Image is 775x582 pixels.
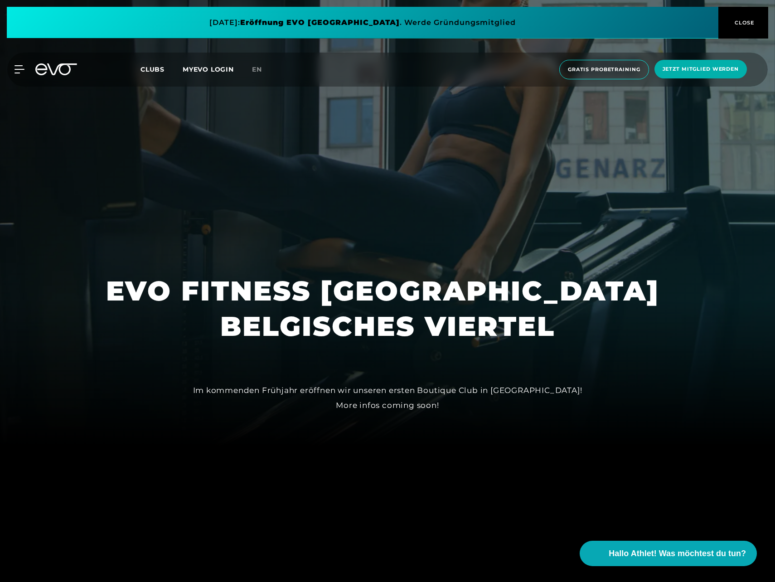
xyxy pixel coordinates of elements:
[652,60,750,79] a: Jetzt Mitglied werden
[718,7,768,39] button: CLOSE
[568,66,640,73] span: Gratis Probetraining
[183,65,234,73] a: MYEVO LOGIN
[609,548,746,560] span: Hallo Athlet! Was möchtest du tun?
[140,65,183,73] a: Clubs
[184,383,591,412] div: Im kommenden Frühjahr eröffnen wir unseren ersten Boutique Club in [GEOGRAPHIC_DATA]! More infos ...
[106,273,669,344] h1: EVO FITNESS [GEOGRAPHIC_DATA] BELGISCHES VIERTEL
[557,60,652,79] a: Gratis Probetraining
[580,541,757,566] button: Hallo Athlet! Was möchtest du tun?
[252,64,273,75] a: en
[663,65,739,73] span: Jetzt Mitglied werden
[252,65,262,73] span: en
[140,65,165,73] span: Clubs
[732,19,755,27] span: CLOSE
